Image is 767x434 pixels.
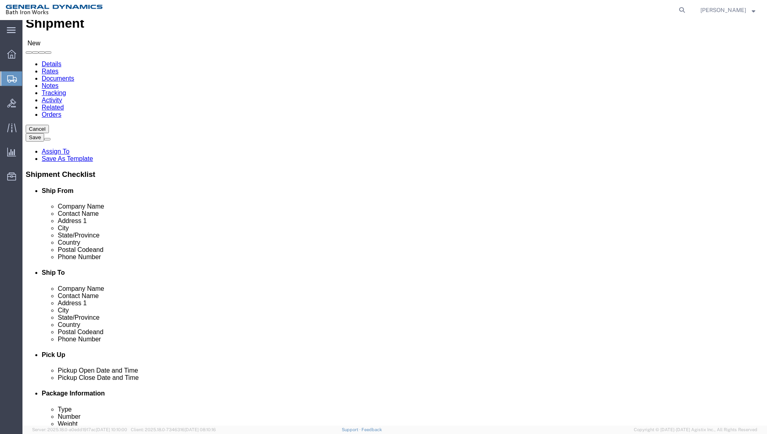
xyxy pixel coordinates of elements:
[634,426,757,433] span: Copyright © [DATE]-[DATE] Agistix Inc., All Rights Reserved
[96,427,127,432] span: [DATE] 10:10:00
[700,6,746,14] span: Debbie Brey
[32,427,127,432] span: Server: 2025.18.0-a0edd1917ac
[131,427,216,432] span: Client: 2025.18.0-7346316
[6,4,105,16] img: logo
[185,427,216,432] span: [DATE] 08:10:16
[22,20,767,426] iframe: FS Legacy Container
[700,5,756,15] button: [PERSON_NAME]
[361,427,382,432] a: Feedback
[342,427,362,432] a: Support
